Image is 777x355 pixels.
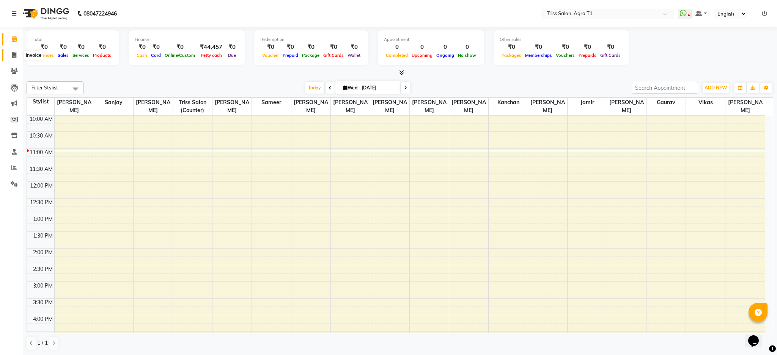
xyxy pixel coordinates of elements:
[83,3,117,24] b: 08047224946
[149,53,163,58] span: Card
[346,43,362,52] div: ₹0
[434,43,456,52] div: 0
[554,43,577,52] div: ₹0
[28,165,54,173] div: 11:30 AM
[705,85,727,91] span: ADD NEW
[31,332,54,340] div: 4:30 PM
[31,249,54,256] div: 2:00 PM
[71,43,91,52] div: ₹0
[410,53,434,58] span: Upcoming
[341,85,359,91] span: Wed
[434,53,456,58] span: Ongoing
[632,82,698,94] input: Search Appointment
[31,84,58,91] span: Filter Stylist
[291,98,330,115] span: [PERSON_NAME]
[163,53,197,58] span: Online/Custom
[33,43,56,52] div: ₹0
[252,98,291,107] span: Sameer
[384,36,478,43] div: Appointment
[31,265,54,273] div: 2:30 PM
[56,53,71,58] span: Sales
[55,98,94,115] span: [PERSON_NAME]
[28,182,54,190] div: 12:00 PM
[577,43,598,52] div: ₹0
[134,98,173,115] span: [PERSON_NAME]
[554,53,577,58] span: Vouchers
[71,53,91,58] span: Services
[33,36,113,43] div: Total
[528,98,567,115] span: [PERSON_NAME]
[281,43,300,52] div: ₹0
[489,98,528,107] span: Kanchan
[91,43,113,52] div: ₹0
[456,43,478,52] div: 0
[300,43,321,52] div: ₹0
[305,82,324,94] span: Today
[449,98,488,115] span: [PERSON_NAME]
[135,36,239,43] div: Finance
[500,36,623,43] div: Other sales
[523,43,554,52] div: ₹0
[456,53,478,58] span: No show
[384,43,410,52] div: 0
[173,98,212,115] span: Triss Salon (Counter)
[31,299,54,307] div: 3:30 PM
[500,43,523,52] div: ₹0
[163,43,197,52] div: ₹0
[31,215,54,223] div: 1:00 PM
[135,43,149,52] div: ₹0
[523,53,554,58] span: Memberships
[135,53,149,58] span: Cash
[260,43,281,52] div: ₹0
[91,53,113,58] span: Products
[31,315,54,323] div: 4:00 PM
[260,36,362,43] div: Redemption
[225,43,239,52] div: ₹0
[212,98,252,115] span: [PERSON_NAME]
[28,149,54,156] div: 11:00 AM
[410,98,449,115] span: [PERSON_NAME]
[28,115,54,123] div: 10:00 AM
[598,53,623,58] span: Gift Cards
[27,98,54,106] div: Stylist
[370,98,409,115] span: [PERSON_NAME]
[500,53,523,58] span: Packages
[199,53,224,58] span: Petty cash
[28,199,54,206] div: 12:30 PM
[331,98,370,115] span: [PERSON_NAME]
[346,53,362,58] span: Wallet
[321,43,346,52] div: ₹0
[321,53,346,58] span: Gift Cards
[19,3,71,24] img: logo
[359,82,397,94] input: 2025-09-03
[410,43,434,52] div: 0
[260,53,281,58] span: Voucher
[607,98,646,115] span: [PERSON_NAME]
[24,51,43,60] div: Invoice
[384,53,410,58] span: Completed
[598,43,623,52] div: ₹0
[686,98,725,107] span: Vikas
[149,43,163,52] div: ₹0
[197,43,225,52] div: ₹44,457
[31,232,54,240] div: 1:30 PM
[745,325,769,347] iframe: chat widget
[37,339,48,347] span: 1 / 1
[226,53,238,58] span: Due
[568,98,607,107] span: Jamir
[703,83,729,93] button: ADD NEW
[28,132,54,140] div: 10:30 AM
[646,98,686,107] span: Gaurav
[56,43,71,52] div: ₹0
[281,53,300,58] span: Prepaid
[300,53,321,58] span: Package
[94,98,133,107] span: Sanjay
[31,282,54,290] div: 3:00 PM
[577,53,598,58] span: Prepaids
[725,98,765,115] span: [PERSON_NAME]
